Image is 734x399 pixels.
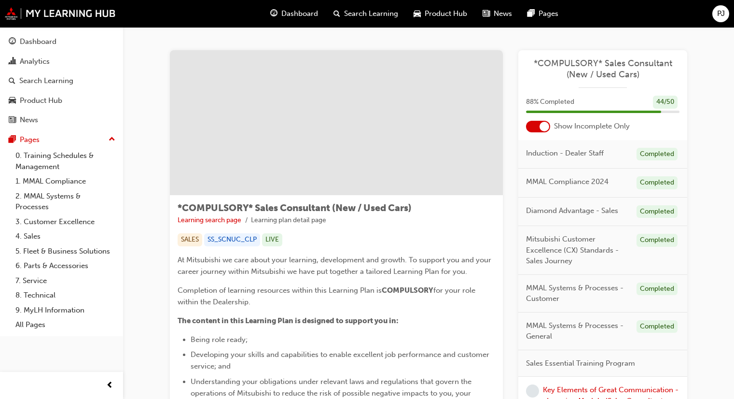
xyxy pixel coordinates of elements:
span: news-icon [9,116,16,125]
button: DashboardAnalyticsSearch LearningProduct HubNews [4,31,119,131]
span: MMAL Compliance 2024 [526,176,609,187]
span: car-icon [414,8,421,20]
span: COMPULSORY [382,286,433,295]
div: Completed [637,283,678,296]
div: Search Learning [19,75,73,86]
a: 8. Technical [12,288,119,303]
span: Sales Essential Training Program [526,358,635,369]
div: SALES [178,233,202,246]
span: prev-icon [106,380,113,392]
span: MMAL Systems & Processes - General [526,320,629,342]
span: news-icon [483,8,490,20]
a: 7. Service [12,273,119,288]
div: Product Hub [20,95,62,106]
span: search-icon [9,77,15,85]
a: news-iconNews [475,4,520,24]
span: learningRecordVerb_NONE-icon [526,385,539,398]
div: SS_SCNUC_CLP [204,233,260,246]
span: 88 % Completed [526,97,574,108]
li: Learning plan detail page [251,215,326,226]
span: PJ [717,8,725,19]
span: Developing your skills and capabilities to enable excellent job performance and customer service;... [191,350,491,370]
div: News [20,114,38,126]
div: Pages [20,134,40,145]
span: Being role ready; [191,335,248,344]
span: Mitsubishi Customer Excellence (CX) Standards - Sales Journey [526,234,629,267]
a: Product Hub [4,92,119,110]
div: Completed [637,234,678,247]
a: 6. Parts & Accessories [12,258,119,273]
span: guage-icon [270,8,277,20]
button: Pages [4,131,119,149]
div: LIVE [262,233,282,246]
a: Dashboard [4,33,119,51]
a: 5. Fleet & Business Solutions [12,244,119,259]
a: 2. MMAL Systems & Processes [12,189,119,214]
a: 1. MMAL Compliance [12,174,119,189]
div: 44 / 50 [653,96,678,109]
span: guage-icon [9,38,16,46]
span: Completion of learning resources within this Learning Plan is [178,286,382,295]
span: The content in this Learning Plan is designed to support you in: [178,316,399,325]
span: At Mitsubishi we care about your learning, development and growth. To support you and your career... [178,256,493,276]
a: 9. MyLH Information [12,303,119,318]
span: Diamond Advantage - Sales [526,205,618,216]
div: Analytics [20,56,50,67]
a: guage-iconDashboard [263,4,326,24]
a: 4. Sales [12,229,119,244]
img: mmal [5,7,116,20]
a: Search Learning [4,72,119,90]
span: *COMPULSORY* Sales Consultant (New / Used Cars) [178,202,412,214]
span: Search Learning [344,8,398,19]
span: Product Hub [425,8,467,19]
span: News [494,8,512,19]
span: up-icon [109,133,115,146]
span: chart-icon [9,57,16,66]
button: PJ [712,5,729,22]
div: Completed [637,148,678,161]
a: All Pages [12,317,119,332]
a: 0. Training Schedules & Management [12,148,119,174]
span: Pages [539,8,558,19]
div: Dashboard [20,36,56,47]
span: Induction - Dealer Staff [526,148,604,159]
a: pages-iconPages [520,4,566,24]
span: pages-icon [9,136,16,144]
a: 3. Customer Excellence [12,214,119,229]
span: search-icon [333,8,340,20]
a: search-iconSearch Learning [326,4,406,24]
a: Learning search page [178,216,241,224]
span: MMAL Systems & Processes - Customer [526,283,629,304]
div: Completed [637,205,678,218]
a: *COMPULSORY* Sales Consultant (New / Used Cars) [526,58,679,80]
span: Show Incomplete Only [554,121,630,132]
div: Completed [637,176,678,189]
a: car-iconProduct Hub [406,4,475,24]
a: Analytics [4,53,119,71]
span: Dashboard [281,8,318,19]
div: Completed [637,320,678,333]
a: News [4,111,119,129]
span: pages-icon [527,8,535,20]
span: for your role within the Dealership. [178,286,477,306]
span: car-icon [9,97,16,105]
